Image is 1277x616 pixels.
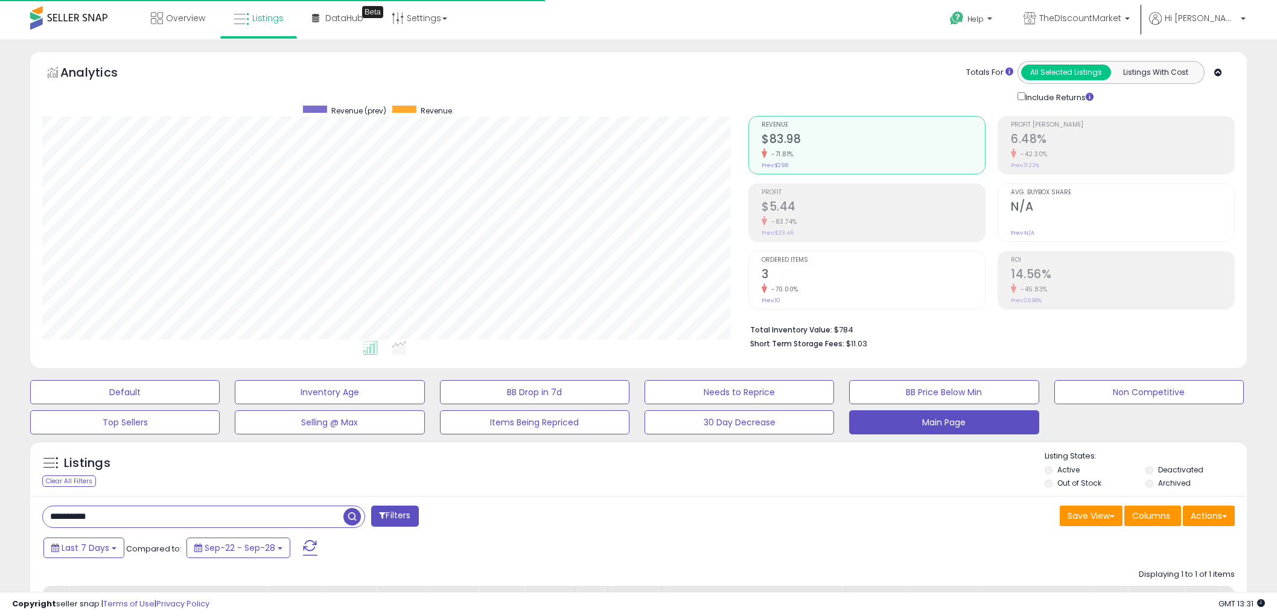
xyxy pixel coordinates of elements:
[362,6,383,18] div: Tooltip anchor
[1183,506,1235,526] button: Actions
[966,67,1013,78] div: Totals For
[849,380,1039,404] button: BB Price Below Min
[911,591,973,616] div: Current Buybox Price
[1011,297,1042,304] small: Prev: 26.88%
[273,591,317,616] div: Total Rev.
[750,325,832,335] b: Total Inventory Value:
[762,229,794,237] small: Prev: $33.46
[74,591,263,603] div: Title
[327,591,371,616] div: Ordered Items
[1057,465,1080,475] label: Active
[1149,12,1246,39] a: Hi [PERSON_NAME]
[205,542,275,554] span: Sep-22 - Sep-28
[1110,65,1200,80] button: Listings With Cost
[1124,506,1181,526] button: Columns
[156,598,209,609] a: Privacy Policy
[1158,478,1191,488] label: Archived
[949,11,964,26] i: Get Help
[440,380,629,404] button: BB Drop in 7d
[12,598,56,609] strong: Copyright
[1011,257,1234,264] span: ROI
[1060,506,1123,526] button: Save View
[750,338,844,349] b: Short Term Storage Fees:
[1133,591,1179,616] div: Fulfillment Cost
[762,189,985,196] span: Profit
[846,338,867,349] span: $11.03
[186,538,290,558] button: Sep-22 - Sep-28
[1098,591,1123,603] div: Cost
[1008,90,1108,104] div: Include Returns
[103,598,154,609] a: Terms of Use
[762,257,985,264] span: Ordered Items
[849,410,1039,434] button: Main Page
[762,132,985,148] h2: $83.98
[1011,200,1234,216] h2: N/A
[1132,510,1170,522] span: Columns
[645,410,834,434] button: 30 Day Decrease
[331,106,386,116] span: Revenue (prev)
[1039,12,1121,24] span: TheDIscountMarket
[967,14,984,24] span: Help
[762,200,985,216] h2: $5.44
[325,12,363,24] span: DataHub
[762,122,985,129] span: Revenue
[43,538,124,558] button: Last 7 Days
[762,267,985,284] h2: 3
[1189,591,1213,603] div: Note
[166,12,205,24] span: Overview
[64,455,110,472] h5: Listings
[850,591,902,603] div: Repricing
[62,542,109,554] span: Last 7 Days
[30,380,220,404] button: Default
[984,591,1088,603] div: Listed Price
[767,217,797,226] small: -83.74%
[1158,465,1203,475] label: Deactivated
[1016,285,1048,294] small: -45.83%
[235,380,424,404] button: Inventory Age
[762,162,788,169] small: Prev: $298
[1165,12,1237,24] span: Hi [PERSON_NAME]
[1011,132,1234,148] h2: 6.48%
[1045,451,1247,462] p: Listing States:
[12,599,209,610] div: seller snap | |
[1011,162,1039,169] small: Prev: 11.23%
[126,543,182,554] span: Compared to:
[30,410,220,434] button: Top Sellers
[1021,65,1111,80] button: All Selected Listings
[667,591,840,603] div: Cur Sales Rank
[371,506,418,527] button: Filters
[235,410,424,434] button: Selling @ Max
[1054,380,1244,404] button: Non Competitive
[1223,591,1267,616] div: Additional Cost
[252,12,284,24] span: Listings
[1011,122,1234,129] span: Profit [PERSON_NAME]
[767,285,798,294] small: -70.00%
[1011,229,1034,237] small: Prev: N/A
[42,475,96,487] div: Clear All Filters
[1057,478,1101,488] label: Out of Stock
[60,64,141,84] h5: Analytics
[940,2,1004,39] a: Help
[750,322,1226,336] li: $784
[1011,189,1234,196] span: Avg. Buybox Share
[431,591,473,616] div: Fulfillable Quantity
[767,150,794,159] small: -71.81%
[440,410,629,434] button: Items Being Repriced
[645,380,834,404] button: Needs to Reprice
[1139,569,1235,580] div: Displaying 1 to 1 of 1 items
[1011,267,1234,284] h2: 14.56%
[1218,598,1265,609] span: 2025-10-8 13:31 GMT
[762,297,780,304] small: Prev: 10
[1016,150,1048,159] small: -42.30%
[421,106,452,116] span: Revenue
